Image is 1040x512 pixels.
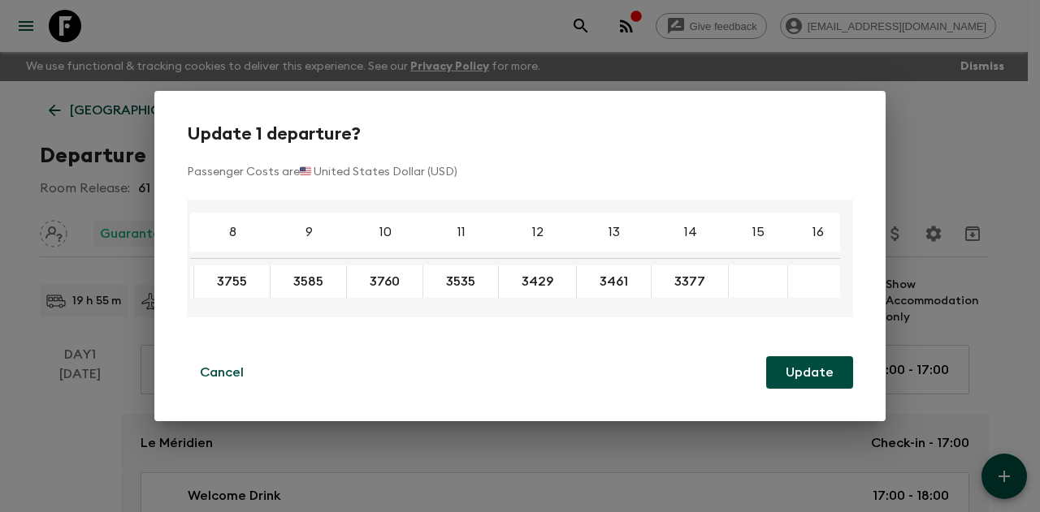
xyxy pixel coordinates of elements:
[187,356,257,389] button: Cancel
[580,265,648,298] button: 3461
[532,222,544,242] p: 12
[577,265,652,298] div: Enter a new cost to update all selected instances
[274,265,343,298] button: 3585
[729,265,788,298] div: Enter a new cost to update all selected instances
[194,265,271,298] div: Enter a new cost to update all selected instances
[350,265,419,298] button: 3760
[347,265,423,298] div: Enter a new cost to update all selected instances
[427,265,495,298] button: 3535
[187,123,853,144] h2: Update 1 departure?
[752,222,765,242] p: 15
[684,222,697,242] p: 14
[200,363,244,382] p: Cancel
[502,265,573,298] button: 3429
[788,265,847,298] div: Enter a new cost to update all selected instances
[499,265,577,298] div: Enter a new cost to update all selected instances
[457,222,466,242] p: 11
[271,265,347,298] div: Enter a new cost to update all selected instances
[423,265,499,298] div: Enter a new cost to update all selected instances
[197,265,266,298] button: 3755
[655,265,725,298] button: 3377
[187,164,853,180] p: Passenger Costs are 🇺🇸 United States Dollar (USD)
[305,222,313,242] p: 9
[652,265,729,298] div: Enter a new cost to update all selected instances
[766,356,853,389] button: Update
[229,222,236,242] p: 8
[379,222,392,242] p: 10
[812,222,824,242] p: 16
[609,222,620,242] p: 13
